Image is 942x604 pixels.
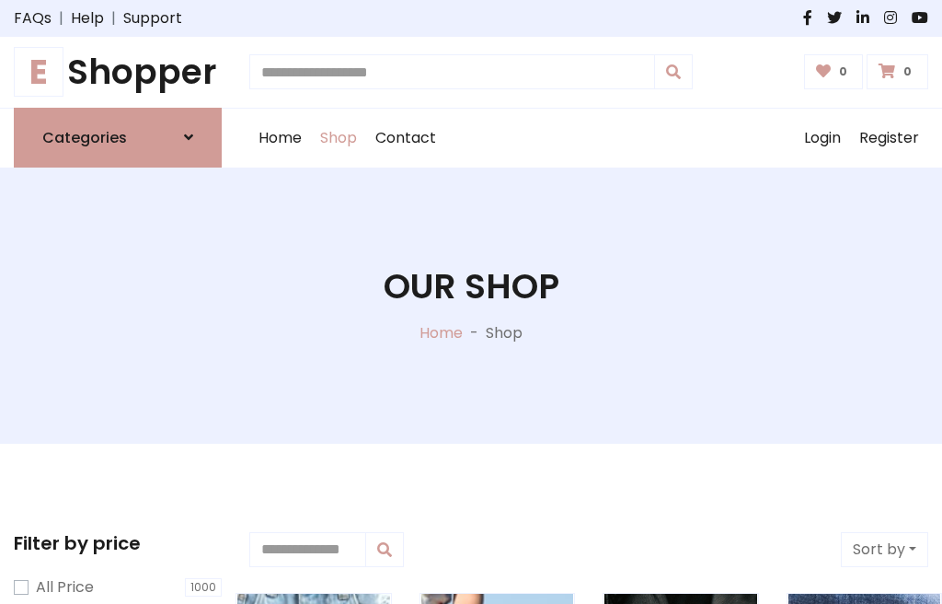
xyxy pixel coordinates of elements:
[185,578,222,597] span: 1000
[384,266,559,308] h1: Our Shop
[486,322,523,344] p: Shop
[52,7,71,29] span: |
[14,52,222,93] a: EShopper
[42,129,127,146] h6: Categories
[795,109,850,168] a: Login
[899,64,916,80] span: 0
[841,532,928,567] button: Sort by
[14,47,63,97] span: E
[867,54,928,89] a: 0
[14,52,222,93] h1: Shopper
[804,54,864,89] a: 0
[311,109,366,168] a: Shop
[850,109,928,168] a: Register
[14,7,52,29] a: FAQs
[36,576,94,598] label: All Price
[834,64,852,80] span: 0
[14,108,222,168] a: Categories
[14,532,222,554] h5: Filter by price
[366,109,445,168] a: Contact
[463,322,486,344] p: -
[249,109,311,168] a: Home
[419,322,463,343] a: Home
[104,7,123,29] span: |
[123,7,182,29] a: Support
[71,7,104,29] a: Help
